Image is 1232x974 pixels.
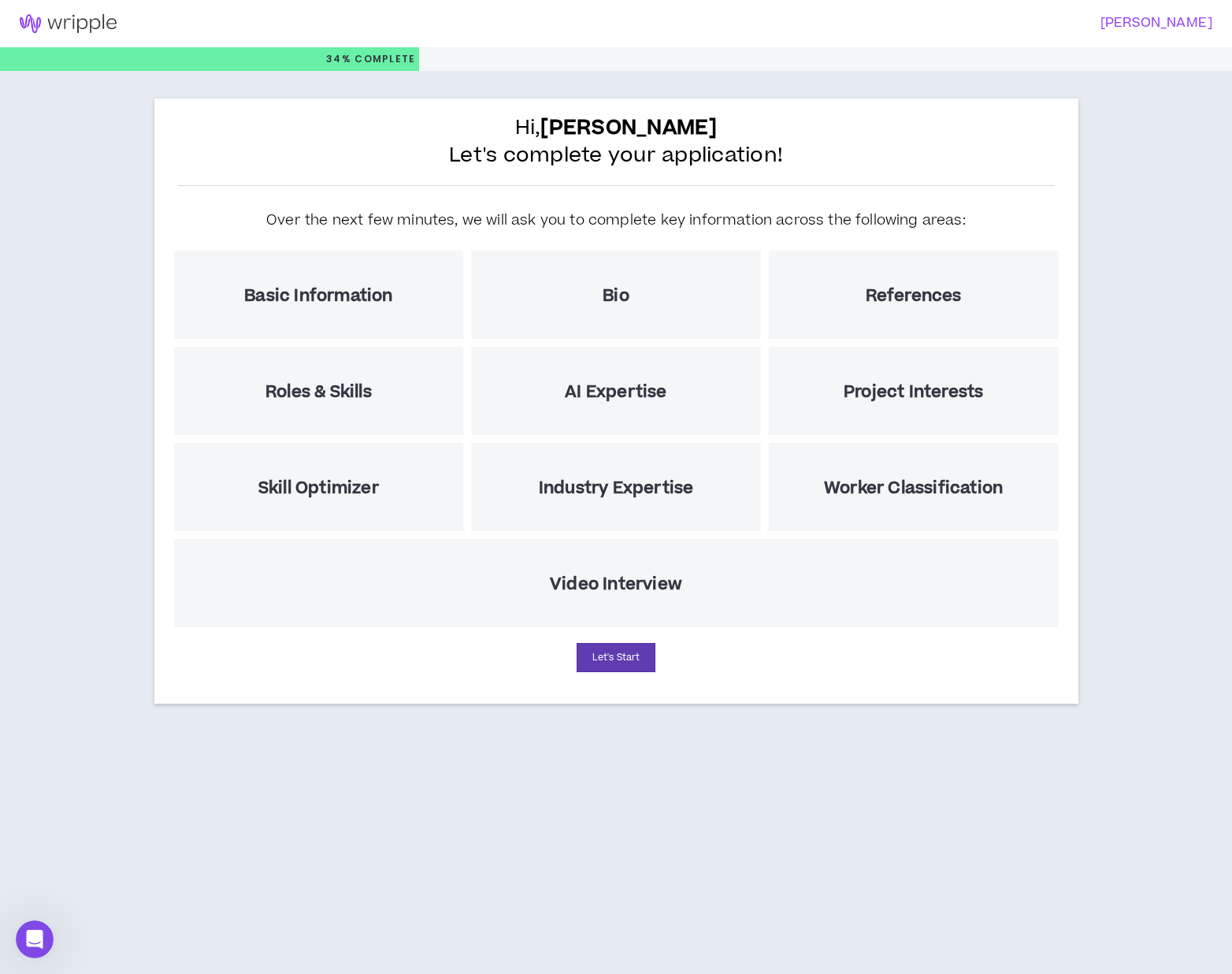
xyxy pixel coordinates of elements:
h5: Roles & Skills [265,382,372,402]
h5: Over the next few minutes, we will ask you to complete key information across the following areas: [266,210,966,231]
h5: Skill Optimizer [258,478,379,498]
b: [PERSON_NAME] [540,113,717,143]
h5: Worker Classification [824,478,1003,498]
span: Hi, [515,114,718,142]
iframe: Intercom live chat [16,920,54,958]
button: Let's Start [577,643,655,672]
h5: Bio [603,286,629,306]
h5: Video Interview [550,574,682,594]
p: 34% [326,47,416,71]
span: Let's complete your application! [449,142,783,169]
h5: Industry Expertise [539,478,694,498]
span: Complete [351,52,416,66]
h3: [PERSON_NAME] [607,16,1213,31]
h5: References [866,286,962,306]
h5: Basic Information [244,286,392,306]
h5: AI Expertise [565,382,666,402]
h5: Project Interests [844,382,983,402]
